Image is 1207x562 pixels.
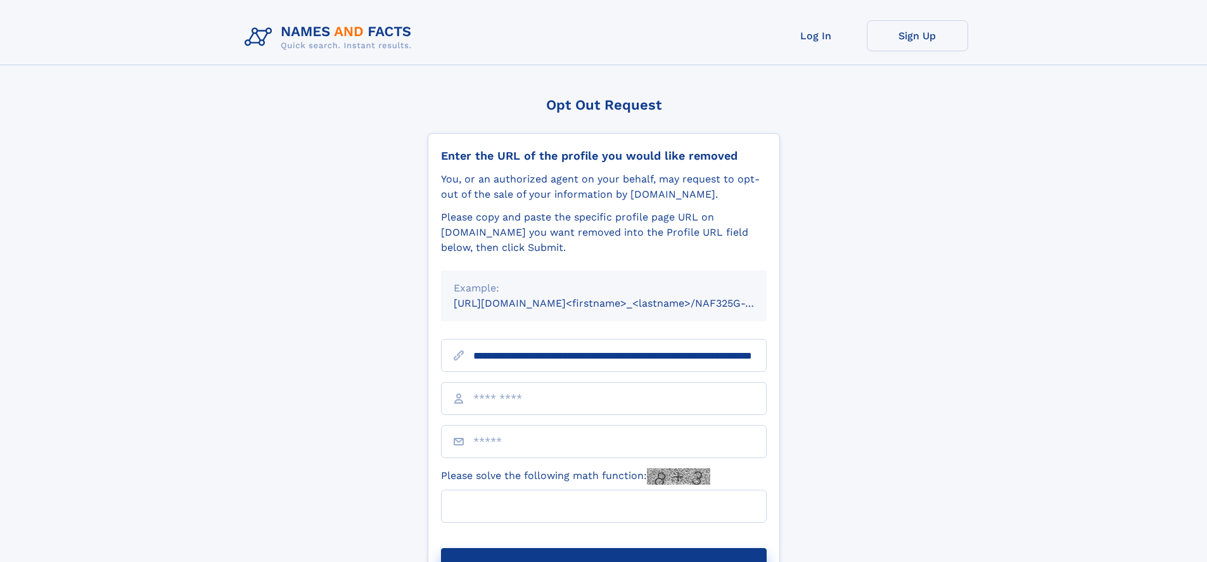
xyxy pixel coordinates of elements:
[454,297,791,309] small: [URL][DOMAIN_NAME]<firstname>_<lastname>/NAF325G-xxxxxxxx
[441,210,767,255] div: Please copy and paste the specific profile page URL on [DOMAIN_NAME] you want removed into the Pr...
[454,281,754,296] div: Example:
[239,20,422,54] img: Logo Names and Facts
[867,20,968,51] a: Sign Up
[765,20,867,51] a: Log In
[441,149,767,163] div: Enter the URL of the profile you would like removed
[428,97,780,113] div: Opt Out Request
[441,468,710,485] label: Please solve the following math function:
[441,172,767,202] div: You, or an authorized agent on your behalf, may request to opt-out of the sale of your informatio...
